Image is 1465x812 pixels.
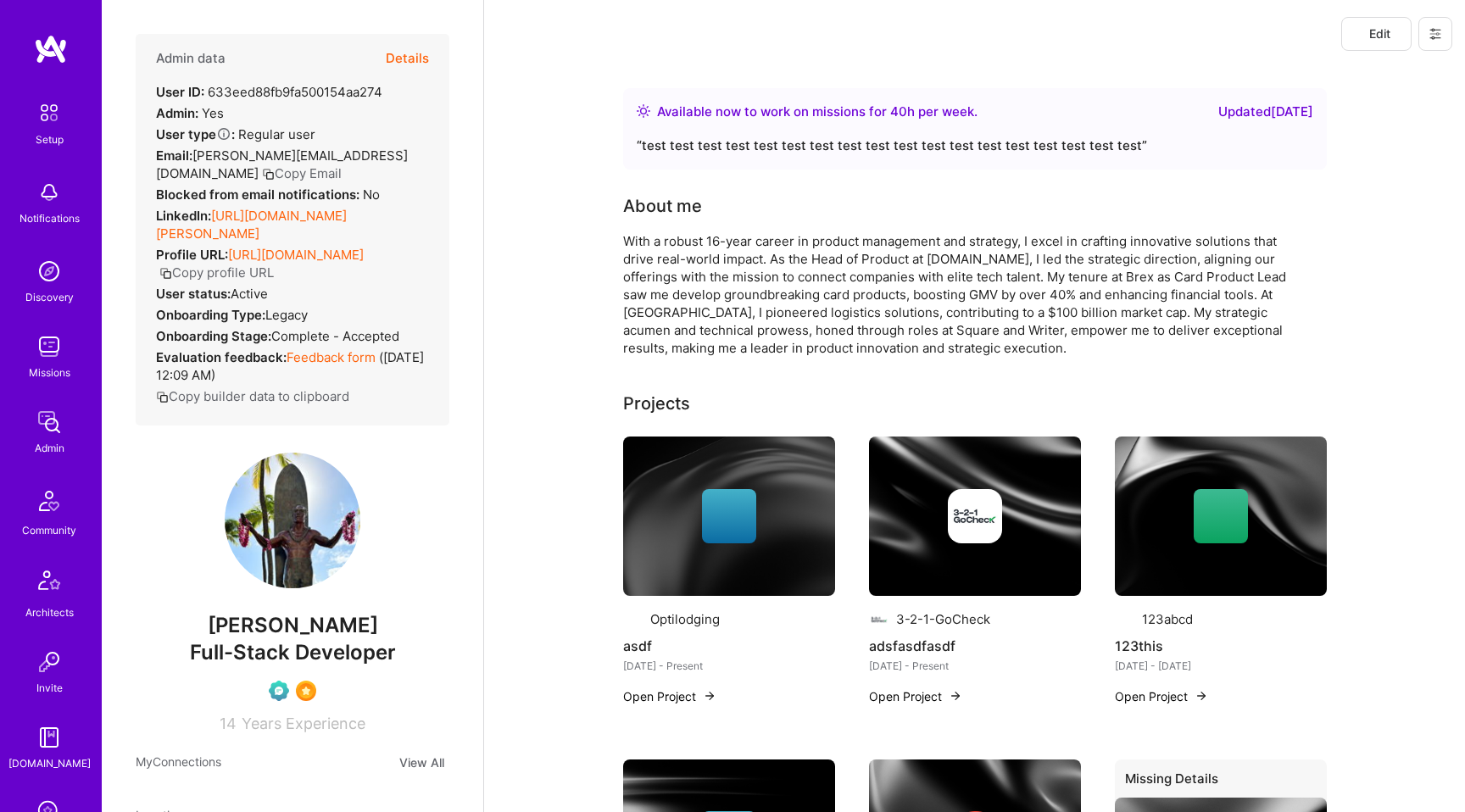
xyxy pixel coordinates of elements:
[650,610,720,628] div: Optilodging
[19,209,80,227] div: Notifications
[296,681,316,701] img: SelectionTeam
[869,609,889,630] img: Company logo
[22,521,76,539] div: Community
[156,349,287,365] strong: Evaluation feedback:
[623,391,690,416] div: Projects
[156,328,271,344] strong: Onboarding Stage:
[1115,657,1327,675] div: [DATE] - [DATE]
[1142,610,1193,628] div: 123abcd
[32,405,66,439] img: admin teamwork
[156,83,382,101] div: 633eed88fb9fa500154aa274
[1341,17,1412,51] button: Edit
[287,349,376,365] a: Feedback form
[1115,687,1208,705] button: Open Project
[637,136,1313,156] div: “ test test test test test test test test test test test test test test test test test test ”
[623,635,835,657] h4: asdf
[156,125,315,143] div: Regular user
[394,753,449,772] button: View All
[1115,759,1327,804] div: Missing Details
[156,307,265,323] strong: Onboarding Type:
[25,288,74,306] div: Discovery
[869,437,1081,596] img: cover
[949,689,962,703] img: arrow-right
[156,286,231,302] strong: User status:
[657,102,978,122] div: Available now to work on missions for h per week .
[156,208,211,224] strong: LinkedIn:
[36,131,64,148] div: Setup
[32,175,66,209] img: bell
[386,34,429,83] button: Details
[262,168,275,181] i: icon Copy
[271,328,399,344] span: Complete - Accepted
[637,104,650,118] img: Availability
[231,286,268,302] span: Active
[32,254,66,288] img: discovery
[156,51,226,66] h4: Admin data
[156,147,408,181] span: [PERSON_NAME][EMAIL_ADDRESS][DOMAIN_NAME]
[156,247,228,263] strong: Profile URL:
[242,715,365,732] span: Years Experience
[1362,25,1390,42] span: Edit
[156,186,380,203] div: No
[29,563,70,603] img: Architects
[156,348,429,384] div: ( [DATE] 12:09 AM )
[31,95,67,131] img: setup
[156,104,224,122] div: Yes
[703,689,716,703] img: arrow-right
[156,387,349,405] button: Copy builder data to clipboard
[220,715,237,732] span: 14
[36,679,63,697] div: Invite
[269,681,289,701] img: Evaluation Call Pending
[25,603,74,621] div: Architects
[1115,635,1327,657] h4: 123this
[1218,102,1313,122] div: Updated [DATE]
[8,754,91,772] div: [DOMAIN_NAME]
[156,208,347,242] a: [URL][DOMAIN_NAME][PERSON_NAME]
[136,753,221,772] span: My Connections
[159,264,274,281] button: Copy profile URL
[1115,437,1327,596] img: cover
[156,84,204,100] strong: User ID:
[228,247,364,263] a: [URL][DOMAIN_NAME]
[948,489,1002,543] img: Company logo
[623,687,716,705] button: Open Project
[156,126,235,142] strong: User type :
[29,364,70,381] div: Missions
[623,657,835,675] div: [DATE] - Present
[623,232,1301,357] div: With a robust 16-year career in product management and strategy, I excel in crafting innovative s...
[32,720,66,754] img: guide book
[890,103,907,120] span: 40
[35,439,64,457] div: Admin
[869,687,962,705] button: Open Project
[623,609,643,630] img: Company logo
[225,453,360,588] img: User Avatar
[1115,609,1135,630] img: Company logo
[896,610,990,628] div: 3-2-1-GoCheck
[869,657,1081,675] div: [DATE] - Present
[869,635,1081,657] h4: adsfasdfasdf
[156,147,192,164] strong: Email:
[190,640,396,665] span: Full-Stack Developer
[29,481,70,521] img: Community
[1195,689,1208,703] img: arrow-right
[262,164,342,182] button: Copy Email
[265,307,308,323] span: legacy
[136,613,449,638] span: [PERSON_NAME]
[32,330,66,364] img: teamwork
[216,126,231,142] i: Help
[34,34,68,64] img: logo
[159,267,172,280] i: icon Copy
[156,105,198,121] strong: Admin:
[623,437,835,596] img: cover
[32,645,66,679] img: Invite
[156,186,363,203] strong: Blocked from email notifications:
[156,391,169,403] i: icon Copy
[623,193,702,219] div: About me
